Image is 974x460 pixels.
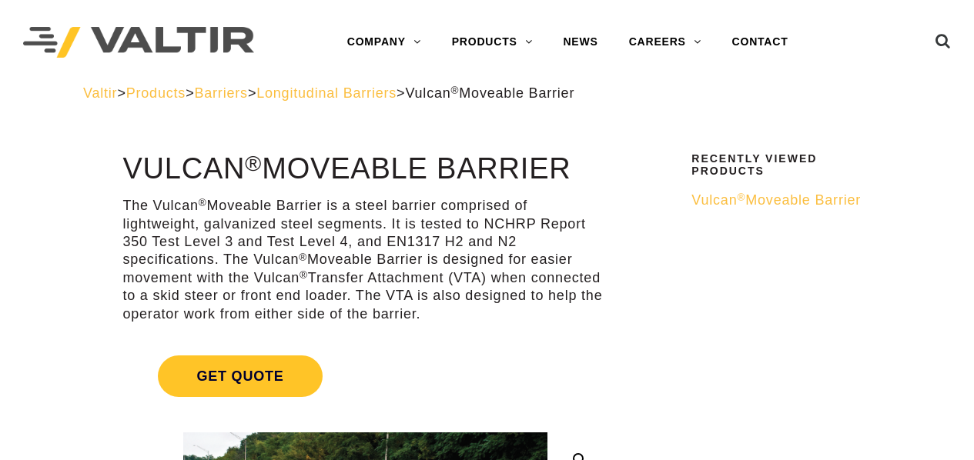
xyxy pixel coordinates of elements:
a: COMPANY [332,27,437,58]
h1: Vulcan Moveable Barrier [122,153,607,185]
sup: ® [299,252,307,263]
sup: ® [451,85,460,96]
a: Barriers [194,85,247,101]
a: CAREERS [614,27,717,58]
p: The Vulcan Moveable Barrier is a steel barrier comprised of lightweight, galvanized steel segment... [122,197,607,323]
h2: Recently Viewed Products [691,153,881,177]
img: Valtir [23,27,254,58]
a: CONTACT [717,27,804,58]
a: Longitudinal Barriers [256,85,397,101]
sup: ® [737,192,745,203]
sup: ® [245,151,262,175]
span: Vulcan Moveable Barrier [691,192,861,208]
a: Valtir [83,85,117,101]
a: NEWS [547,27,613,58]
span: Get Quote [158,355,322,397]
a: Products [126,85,186,101]
div: > > > > [83,85,891,102]
span: Vulcan Moveable Barrier [405,85,574,101]
a: Get Quote [122,337,607,415]
sup: ® [199,197,207,208]
sup: ® [300,269,308,281]
a: PRODUCTS [437,27,548,58]
a: Vulcan®Moveable Barrier [691,192,881,209]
